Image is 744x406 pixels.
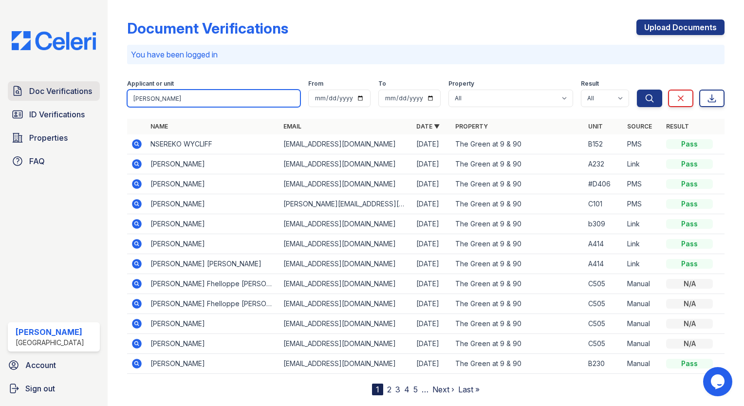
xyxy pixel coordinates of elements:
a: 3 [395,385,400,394]
td: [EMAIL_ADDRESS][DOMAIN_NAME] [279,274,412,294]
td: The Green at 9 & 90 [451,294,584,314]
td: Manual [623,274,662,294]
td: Manual [623,354,662,374]
iframe: chat widget [703,367,734,396]
td: [EMAIL_ADDRESS][DOMAIN_NAME] [279,134,412,154]
a: Next › [432,385,454,394]
a: Email [283,123,301,130]
input: Search by name, email, or unit number [127,90,300,107]
td: Manual [623,334,662,354]
label: To [378,80,386,88]
td: [DATE] [412,334,451,354]
div: N/A [666,279,713,289]
td: [PERSON_NAME] [147,174,279,194]
a: Property [455,123,488,130]
td: A414 [584,254,623,274]
td: [EMAIL_ADDRESS][DOMAIN_NAME] [279,314,412,334]
div: Pass [666,359,713,369]
td: The Green at 9 & 90 [451,134,584,154]
td: [EMAIL_ADDRESS][DOMAIN_NAME] [279,334,412,354]
td: b309 [584,214,623,234]
td: PMS [623,194,662,214]
td: [DATE] [412,254,451,274]
td: Link [623,154,662,174]
a: FAQ [8,151,100,171]
td: [DATE] [412,314,451,334]
span: ID Verifications [29,109,85,120]
td: [PERSON_NAME] Fhelloppe [PERSON_NAME] [PERSON_NAME] [147,274,279,294]
span: Account [25,359,56,371]
a: 4 [404,385,409,394]
td: [DATE] [412,214,451,234]
label: Result [581,80,599,88]
td: The Green at 9 & 90 [451,254,584,274]
td: B230 [584,354,623,374]
div: Pass [666,239,713,249]
td: PMS [623,174,662,194]
td: PMS [623,134,662,154]
a: Source [627,123,652,130]
a: Properties [8,128,100,148]
span: Sign out [25,383,55,394]
td: [DATE] [412,134,451,154]
td: [PERSON_NAME] [147,214,279,234]
a: 2 [387,385,391,394]
td: B152 [584,134,623,154]
td: [DATE] [412,174,451,194]
div: [PERSON_NAME] [16,326,84,338]
td: The Green at 9 & 90 [451,234,584,254]
a: Sign out [4,379,104,398]
span: FAQ [29,155,45,167]
span: Properties [29,132,68,144]
td: [DATE] [412,354,451,374]
span: … [422,384,428,395]
div: N/A [666,319,713,329]
div: Pass [666,139,713,149]
a: Doc Verifications [8,81,100,101]
label: Property [448,80,474,88]
td: [PERSON_NAME] [147,354,279,374]
td: [PERSON_NAME][EMAIL_ADDRESS][PERSON_NAME][DOMAIN_NAME] [279,194,412,214]
td: [PERSON_NAME] Fhelloppe [PERSON_NAME] [PERSON_NAME] [147,294,279,314]
td: [DATE] [412,154,451,174]
td: A414 [584,234,623,254]
td: [DATE] [412,194,451,214]
td: Link [623,214,662,234]
label: From [308,80,323,88]
td: [PERSON_NAME] [147,234,279,254]
td: NSEREKO WYCLIFF [147,134,279,154]
p: You have been logged in [131,49,721,60]
a: 5 [413,385,418,394]
td: The Green at 9 & 90 [451,354,584,374]
span: Doc Verifications [29,85,92,97]
div: 1 [372,384,383,395]
div: N/A [666,299,713,309]
a: Account [4,355,104,375]
div: Pass [666,259,713,269]
td: [EMAIL_ADDRESS][DOMAIN_NAME] [279,154,412,174]
td: [EMAIL_ADDRESS][DOMAIN_NAME] [279,174,412,194]
td: The Green at 9 & 90 [451,334,584,354]
td: C505 [584,274,623,294]
div: Pass [666,159,713,169]
td: #D406 [584,174,623,194]
td: [PERSON_NAME] [147,154,279,174]
div: N/A [666,339,713,349]
td: [EMAIL_ADDRESS][DOMAIN_NAME] [279,234,412,254]
td: The Green at 9 & 90 [451,154,584,174]
td: The Green at 9 & 90 [451,214,584,234]
div: Document Verifications [127,19,288,37]
td: The Green at 9 & 90 [451,174,584,194]
td: [EMAIL_ADDRESS][DOMAIN_NAME] [279,354,412,374]
td: C505 [584,294,623,314]
td: [DATE] [412,294,451,314]
a: Name [150,123,168,130]
td: [PERSON_NAME] [147,314,279,334]
td: The Green at 9 & 90 [451,274,584,294]
td: [DATE] [412,234,451,254]
td: Link [623,254,662,274]
div: Pass [666,179,713,189]
td: [EMAIL_ADDRESS][DOMAIN_NAME] [279,254,412,274]
td: The Green at 9 & 90 [451,194,584,214]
